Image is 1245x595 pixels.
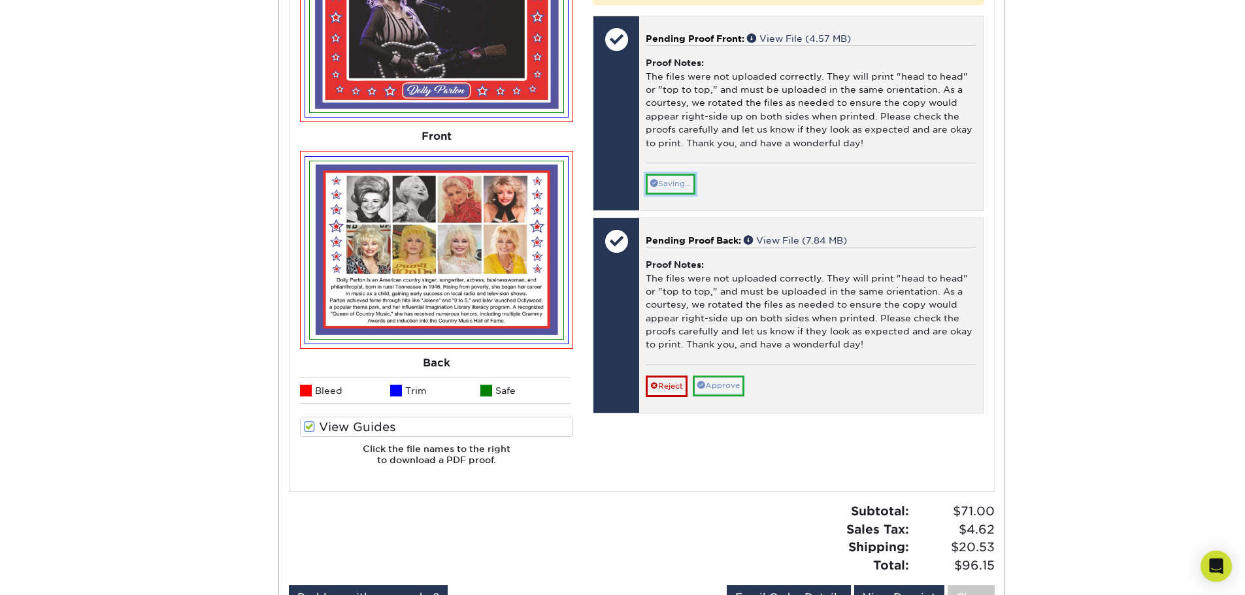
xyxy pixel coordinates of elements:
[646,259,704,270] strong: Proof Notes:
[646,33,744,44] span: Pending Proof Front:
[873,558,909,572] strong: Total:
[300,122,573,151] div: Front
[300,349,573,378] div: Back
[913,502,995,521] span: $71.00
[646,45,976,163] div: The files were not uploaded correctly. They will print "head to head" or "top to top," and must b...
[851,504,909,518] strong: Subtotal:
[300,417,573,437] label: View Guides
[1201,551,1232,582] div: Open Intercom Messenger
[480,378,571,404] li: Safe
[913,556,995,575] span: $96.15
[744,235,847,246] a: View File (7.84 MB)
[747,33,851,44] a: View File (4.57 MB)
[646,247,976,364] div: The files were not uploaded correctly. They will print "head to head" or "top to top," and must b...
[646,235,741,246] span: Pending Proof Back:
[390,378,480,404] li: Trim
[913,538,995,556] span: $20.53
[646,174,695,194] a: Saving...
[646,57,704,68] strong: Proof Notes:
[848,539,909,554] strong: Shipping:
[300,378,390,404] li: Bleed
[846,522,909,536] strong: Sales Tax:
[646,376,688,396] a: Reject
[693,376,744,396] a: Approve
[300,443,573,475] h6: Click the file names to the right to download a PDF proof.
[913,521,995,539] span: $4.62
